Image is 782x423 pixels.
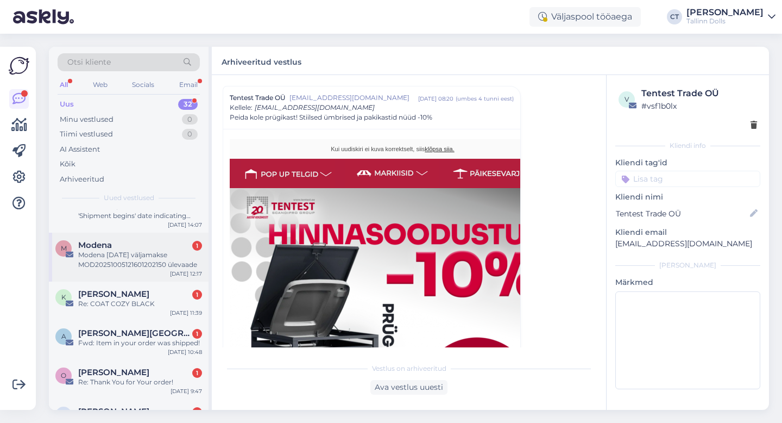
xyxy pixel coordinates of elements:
span: Peida kole prügikast! Stiilsed ümbrised ja pakikastid nüüd -10% [230,113,432,122]
div: Re: COAT COZY BLACK [78,299,202,309]
p: Kliendi tag'id [615,157,760,169]
img: Askly Logo [9,55,29,76]
div: 1 [192,407,202,417]
input: Lisa tag [615,171,760,187]
div: Ava vestlus uuesti [370,380,447,395]
p: [EMAIL_ADDRESS][DOMAIN_NAME] [615,238,760,250]
div: 0 [182,129,198,140]
span: Uued vestlused [104,193,154,203]
span: M [61,244,67,252]
div: Fwd: Item in your order was shipped! [78,338,202,348]
p: Märkmed [615,277,760,288]
a: [PERSON_NAME]Tallinn Dolls [686,8,775,26]
p: Kliendi nimi [615,191,760,203]
span: Modena [78,240,112,250]
div: Tallinn Dolls [686,17,764,26]
span: Vestlus on arhiveeritud [372,364,446,374]
span: A [61,332,66,340]
div: Uus [60,99,74,110]
div: [DATE] 11:39 [170,309,202,317]
div: AI Assistent [60,144,100,155]
div: [PERSON_NAME] [615,260,760,270]
div: Minu vestlused [60,114,113,125]
span: Olga Kiiskman [78,368,149,377]
span: [EMAIL_ADDRESS][DOMAIN_NAME] [255,103,375,111]
span: v [625,95,629,103]
div: All [58,78,70,92]
div: 1 [192,368,202,378]
div: Modena [DATE] väljamakse MOD20251005121601202150 ülevaade [78,250,202,270]
div: Socials [130,78,156,92]
label: Arhiveeritud vestlus [222,53,301,68]
span: Kellele : [230,103,253,111]
span: [EMAIL_ADDRESS][DOMAIN_NAME] [289,93,418,103]
span: Alissa Vassilkova-Rajatalu [78,328,191,338]
span: Tentest Trade OÜ [230,93,285,103]
div: Web [91,78,110,92]
div: [DATE] 9:47 [171,387,202,395]
div: 1 [192,290,202,300]
div: Tentest Trade OÜ [641,87,757,100]
div: Tiimi vestlused [60,129,113,140]
div: CT [667,9,682,24]
input: Lisa nimi [616,208,748,220]
div: Re: Thank You for Your order! [78,377,202,387]
span: Kaidi Tamm [78,407,149,416]
p: Kui uudiskiri ei kuva korrektselt, siis [241,145,545,153]
div: Kliendi info [615,141,760,151]
div: ( umbes 4 tunni eest ) [456,95,514,103]
div: 1 [192,241,202,251]
div: Email [177,78,200,92]
div: [DATE] 10:48 [168,348,202,356]
span: Kristiina Kislov [78,289,149,299]
div: 1 [192,329,202,339]
p: Kliendi email [615,227,760,238]
div: 0 [182,114,198,125]
div: Arhiveeritud [60,174,104,185]
div: Kõik [60,159,75,170]
div: [DATE] 12:17 [170,270,202,278]
span: Otsi kliente [67,57,111,68]
div: [PERSON_NAME] [686,8,764,17]
div: [DATE] 08:20 [418,95,453,103]
div: # vsf1b0lx [641,100,757,112]
a: klõpsa siia. [425,146,454,152]
div: 32 [178,99,198,110]
span: O [61,371,66,380]
div: [DATE] 14:07 [168,221,202,229]
div: Hello! Each product is marked with a 'Shipment begins' date indicating when it will be shipped. W... [78,201,202,221]
div: Väljaspool tööaega [529,7,641,27]
span: K [61,293,66,301]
